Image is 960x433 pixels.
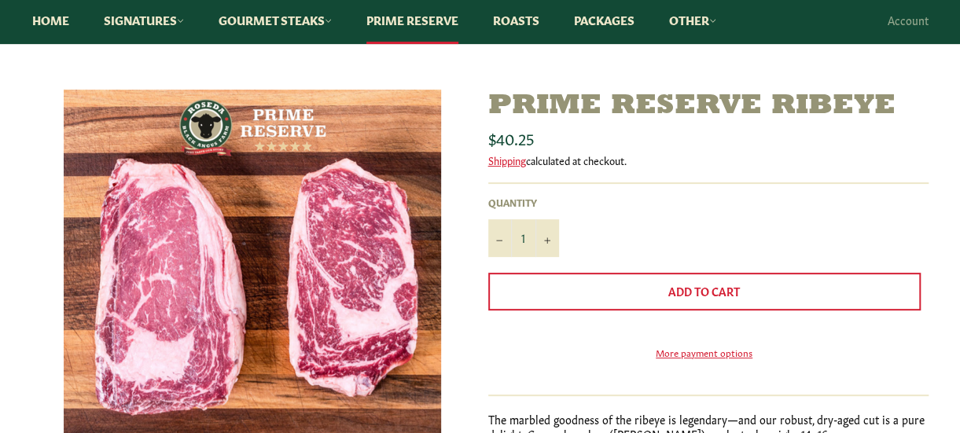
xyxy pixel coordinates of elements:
div: calculated at checkout. [488,153,929,167]
h1: Prime Reserve Ribeye [488,90,929,123]
button: Reduce item quantity by one [488,219,512,257]
span: Add to Cart [668,283,740,299]
button: Increase item quantity by one [535,219,559,257]
span: $40.25 [488,127,534,149]
label: Quantity [488,196,559,209]
a: More payment options [488,346,921,359]
a: Shipping [488,152,526,167]
button: Add to Cart [488,273,921,310]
